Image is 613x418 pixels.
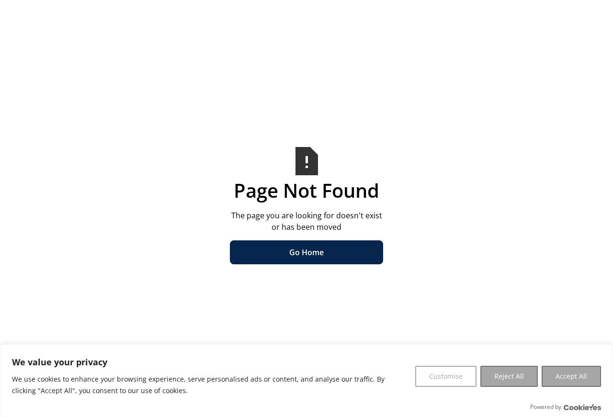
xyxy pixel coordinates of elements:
[12,356,408,368] p: We value your privacy
[12,373,408,396] p: We use cookies to enhance your browsing experience, serve personalised ads or content, and analys...
[542,366,601,387] button: Accept All
[230,179,383,202] h3: Page Not Found
[415,366,477,387] button: Customise
[480,366,538,387] button: Reject All
[230,240,383,264] a: Go Home
[230,210,383,233] div: The page you are looking for doesn't exist or has been moved
[530,402,601,412] div: Powered by
[564,404,601,410] a: Visit CookieYes website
